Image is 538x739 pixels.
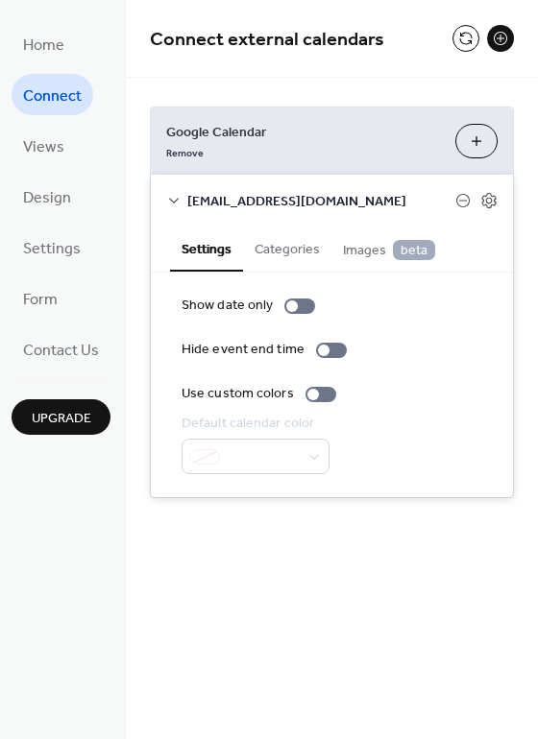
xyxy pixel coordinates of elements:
[12,23,76,64] a: Home
[12,399,110,435] button: Upgrade
[182,296,273,316] div: Show date only
[12,277,69,319] a: Form
[187,192,455,212] span: [EMAIL_ADDRESS][DOMAIN_NAME]
[23,234,81,264] span: Settings
[23,31,64,60] span: Home
[23,82,82,111] span: Connect
[182,414,326,434] div: Default calendar color
[23,183,71,213] span: Design
[32,409,91,429] span: Upgrade
[12,328,110,369] a: Contact Us
[23,285,58,315] span: Form
[12,125,76,166] a: Views
[23,132,64,162] span: Views
[331,226,447,271] button: Images beta
[23,336,99,366] span: Contact Us
[12,74,93,115] a: Connect
[170,226,243,272] button: Settings
[393,240,435,260] span: beta
[150,21,384,59] span: Connect external calendars
[166,123,440,143] span: Google Calendar
[166,147,204,160] span: Remove
[182,340,305,360] div: Hide event end time
[12,176,83,217] a: Design
[343,240,435,261] span: Images
[182,384,294,404] div: Use custom colors
[243,226,331,270] button: Categories
[12,226,92,268] a: Settings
